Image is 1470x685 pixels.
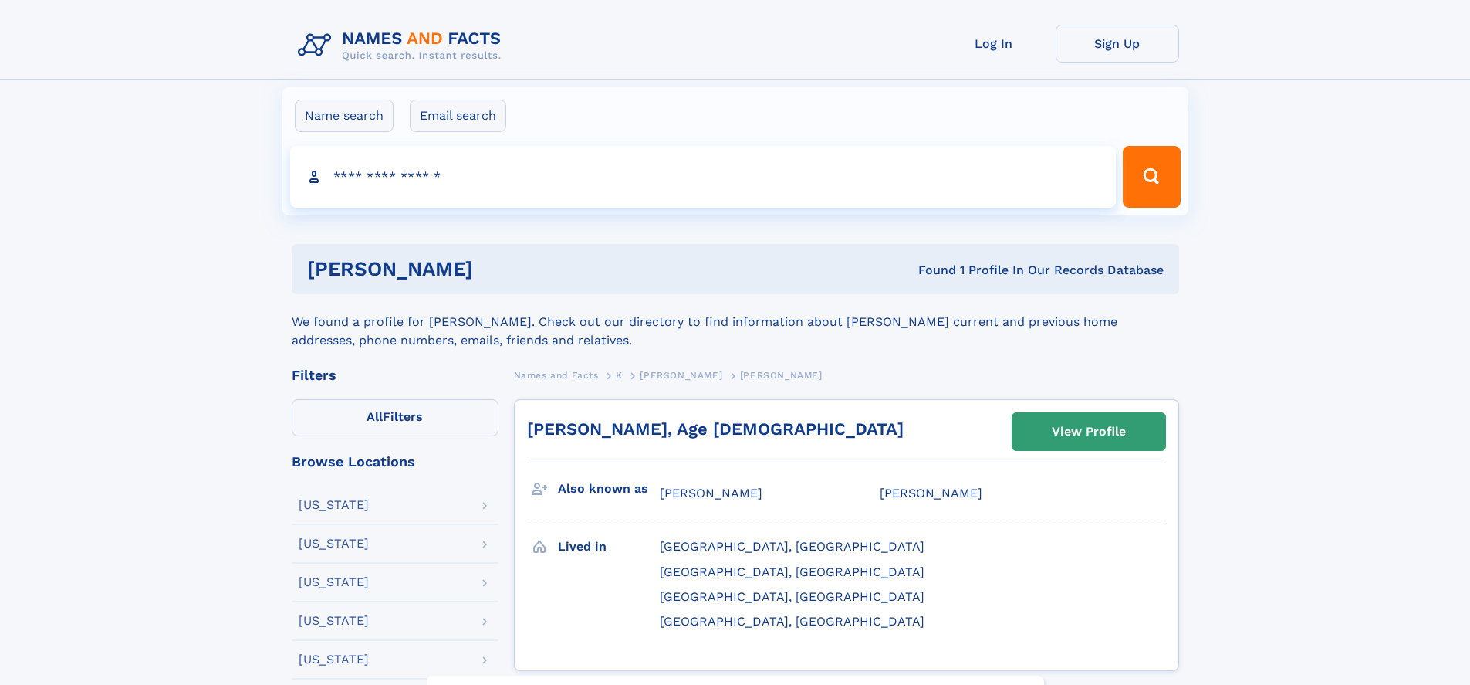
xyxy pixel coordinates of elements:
span: [GEOGRAPHIC_DATA], [GEOGRAPHIC_DATA] [660,589,924,604]
div: [US_STATE] [299,615,369,627]
a: View Profile [1012,413,1165,450]
span: K [616,370,623,381]
span: [GEOGRAPHIC_DATA], [GEOGRAPHIC_DATA] [660,565,924,579]
div: [US_STATE] [299,653,369,666]
input: search input [290,146,1117,208]
label: Name search [295,100,394,132]
span: All [367,409,383,424]
a: K [616,365,623,385]
img: Logo Names and Facts [292,25,514,66]
span: [PERSON_NAME] [660,486,762,500]
h1: [PERSON_NAME] [307,259,696,279]
span: [PERSON_NAME] [640,370,722,381]
h3: Also known as [558,476,660,502]
span: [PERSON_NAME] [880,486,982,500]
div: Found 1 Profile In Our Records Database [695,262,1164,279]
span: [GEOGRAPHIC_DATA], [GEOGRAPHIC_DATA] [660,614,924,629]
div: [US_STATE] [299,537,369,550]
label: Email search [410,100,506,132]
h3: Lived in [558,534,660,560]
span: [GEOGRAPHIC_DATA], [GEOGRAPHIC_DATA] [660,539,924,554]
button: Search Button [1123,146,1180,208]
div: [US_STATE] [299,499,369,511]
div: Browse Locations [292,455,498,469]
div: [US_STATE] [299,576,369,588]
a: [PERSON_NAME], Age [DEMOGRAPHIC_DATA] [527,419,904,439]
div: We found a profile for [PERSON_NAME]. Check out our directory to find information about [PERSON_N... [292,294,1179,350]
span: [PERSON_NAME] [740,370,823,381]
label: Filters [292,399,498,436]
div: Filters [292,368,498,382]
a: [PERSON_NAME] [640,365,722,385]
a: Log In [932,25,1056,63]
div: View Profile [1052,414,1126,449]
a: Sign Up [1056,25,1179,63]
a: Names and Facts [514,365,599,385]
